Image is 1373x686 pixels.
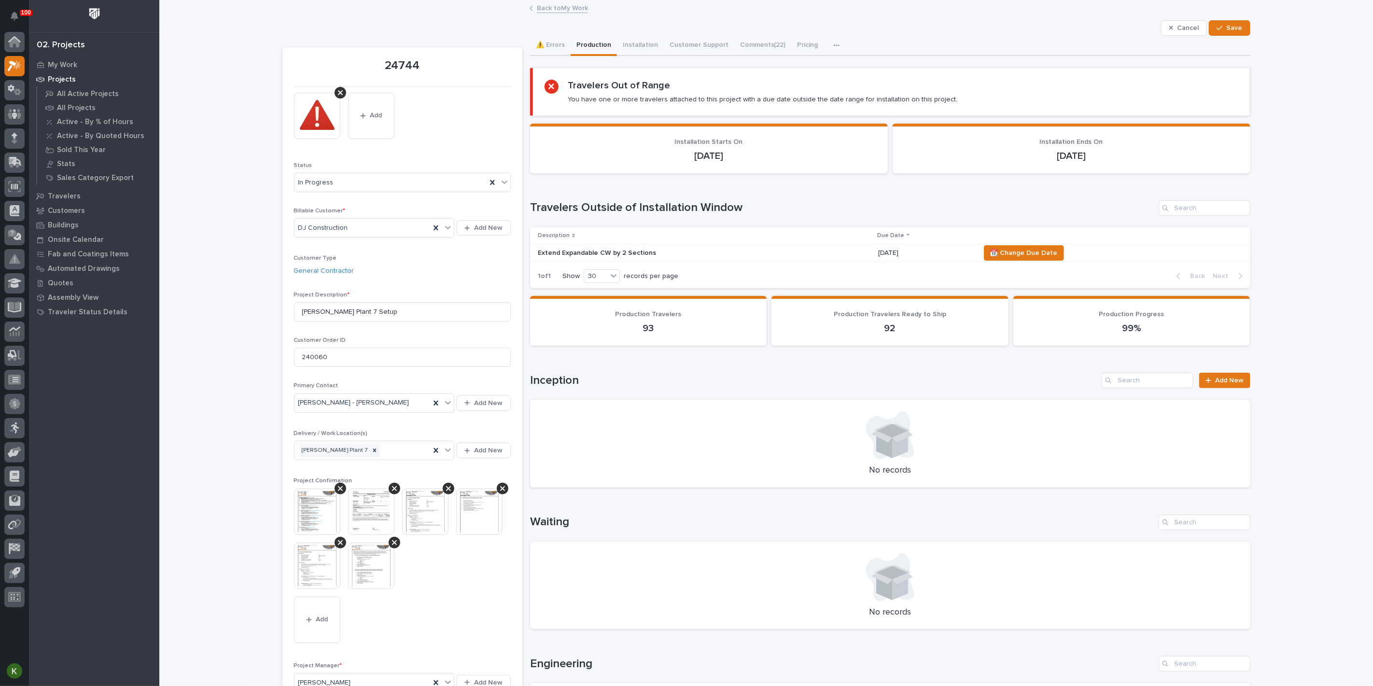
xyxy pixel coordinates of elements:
[57,174,134,182] p: Sales Category Export
[298,223,348,233] span: DJ Construction
[542,465,1239,476] p: No records
[370,111,382,120] span: Add
[48,308,127,317] p: Traveler Status Details
[1199,373,1250,388] a: Add New
[4,661,25,681] button: users-avatar
[1227,24,1243,32] span: Save
[29,203,159,218] a: Customers
[1161,20,1207,36] button: Cancel
[474,224,503,232] span: Add New
[29,57,159,72] a: My Work
[4,6,25,26] button: Notifications
[48,192,81,201] p: Travelers
[538,249,707,257] p: Extend Expandable CW by 2 Sections
[294,383,338,389] span: Primary Contact
[584,271,607,281] div: 30
[664,36,734,56] button: Customer Support
[37,129,159,142] a: Active - By Quoted Hours
[675,139,743,145] span: Installation Starts On
[877,230,904,241] p: Due Date
[878,249,972,257] p: [DATE]
[29,290,159,305] a: Assembly View
[57,146,106,154] p: Sold This Year
[37,115,159,128] a: Active - By % of Hours
[617,36,664,56] button: Installation
[1159,515,1250,530] input: Search
[783,322,997,334] p: 92
[1209,272,1250,280] button: Next
[37,87,159,100] a: All Active Projects
[57,132,144,140] p: Active - By Quoted Hours
[298,178,334,188] span: In Progress
[474,399,503,407] span: Add New
[48,221,79,230] p: Buildings
[48,279,73,288] p: Quotes
[48,207,85,215] p: Customers
[542,322,756,334] p: 93
[294,266,354,276] a: General Contractor
[37,157,159,170] a: Stats
[571,36,617,56] button: Production
[984,245,1064,261] button: 📆 Change Due Date
[294,663,342,669] span: Project Manager
[792,36,824,56] button: Pricing
[542,607,1239,618] p: No records
[530,36,571,56] button: ⚠️ Errors
[299,444,369,457] div: [PERSON_NAME] Plant 7
[294,255,337,261] span: Customer Type
[1159,656,1250,672] input: Search
[568,80,671,91] h2: Travelers Out of Range
[37,40,85,51] div: 02. Projects
[294,337,346,343] span: Customer Order ID
[474,446,503,455] span: Add New
[562,272,580,280] p: Show
[48,236,104,244] p: Onsite Calendar
[1099,311,1164,318] span: Production Progress
[37,143,159,156] a: Sold This Year
[624,272,678,280] p: records per page
[294,59,511,73] p: 24744
[530,201,1155,215] h1: Travelers Outside of Installation Window
[48,75,76,84] p: Projects
[316,615,328,624] span: Add
[456,395,510,411] button: Add New
[530,374,1098,388] h1: Inception
[294,208,346,214] span: Billable Customer
[29,247,159,261] a: Fab and Coatings Items
[1159,200,1250,216] input: Search
[542,150,876,162] p: [DATE]
[1025,322,1239,334] p: 99%
[990,247,1058,259] span: 📆 Change Due Date
[294,431,368,436] span: Delivery / Work Location(s)
[29,189,159,203] a: Travelers
[456,220,510,236] button: Add New
[29,305,159,319] a: Traveler Status Details
[48,250,129,259] p: Fab and Coatings Items
[1102,373,1193,388] input: Search
[1216,377,1244,384] span: Add New
[294,163,312,168] span: Status
[1209,20,1250,36] button: Save
[294,597,340,643] button: Add
[1213,272,1234,280] span: Next
[456,443,510,458] button: Add New
[57,160,75,168] p: Stats
[1040,139,1103,145] span: Installation Ends On
[21,9,31,16] p: 100
[57,90,119,98] p: All Active Projects
[294,292,350,298] span: Project Description
[85,5,103,23] img: Workspace Logo
[348,93,394,139] button: Add
[57,118,133,126] p: Active - By % of Hours
[12,12,25,27] div: Notifications100
[530,515,1155,529] h1: Waiting
[29,218,159,232] a: Buildings
[29,232,159,247] a: Onsite Calendar
[37,171,159,184] a: Sales Category Export
[29,261,159,276] a: Automated Drawings
[48,61,77,70] p: My Work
